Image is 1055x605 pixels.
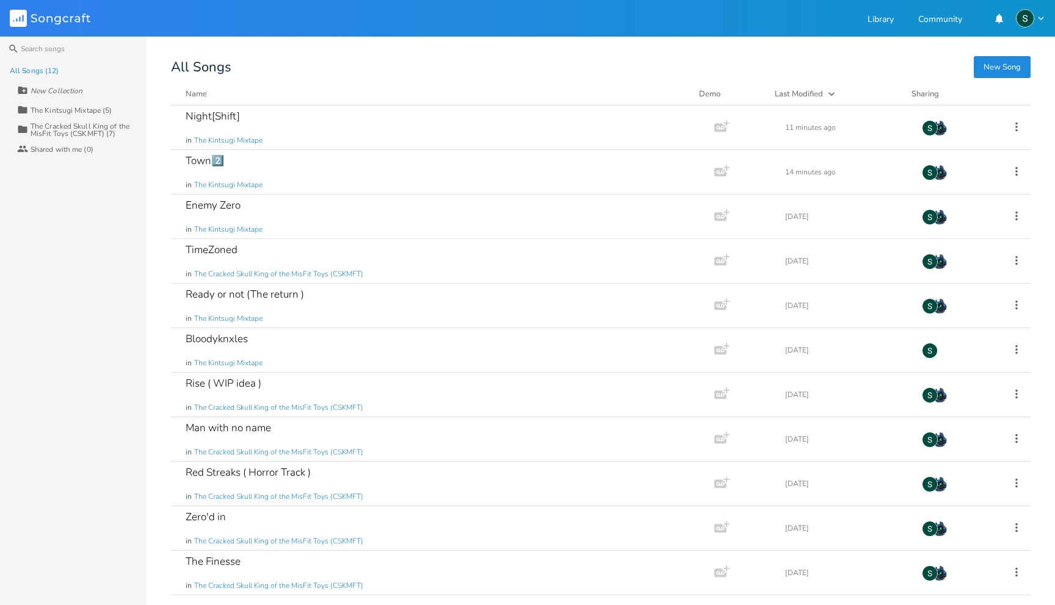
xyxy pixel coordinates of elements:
span: The Cracked Skull King of the MisFit Toys (CSKMFT) [194,447,363,457]
img: RoboRob [932,254,948,270]
img: Scott Shepley [922,521,938,537]
div: Demo [699,88,760,100]
span: The Cracked Skull King of the MisFit Toys (CSKMFT) [194,536,363,546]
span: The Kintsugi Mixtape [194,313,263,324]
button: Last Modified [775,88,897,100]
img: RoboRob [932,209,948,225]
img: RoboRob [932,565,948,581]
div: The Cracked Skull King of the MisFit Toys (CSKMFT) (7) [31,123,147,137]
span: in [186,135,192,146]
img: RoboRob [932,521,948,537]
div: Red Streaks ( Horror Track ) [186,467,311,478]
div: [DATE] [785,569,907,576]
div: 11 minutes ago [785,124,907,131]
img: RoboRob [932,165,948,181]
div: TimeZoned [186,245,237,255]
img: RoboRob [932,298,948,314]
div: New Collection [31,87,82,95]
span: in [186,492,192,502]
span: in [186,447,192,457]
img: RoboRob [932,387,948,403]
div: 14 minutes ago [785,168,907,176]
div: [DATE] [785,391,907,398]
div: The Kintsugi Mixtape (5) [31,107,112,114]
div: The Finesse [186,556,241,567]
div: [DATE] [785,524,907,532]
img: Scott Shepley [922,254,938,270]
span: The Cracked Skull King of the MisFit Toys (CSKMFT) [194,581,363,591]
div: Bloodyknxles [186,334,248,344]
div: Zero'd in [186,512,226,522]
span: in [186,313,192,324]
div: [DATE] [785,257,907,265]
img: Scott Shepley [922,476,938,492]
div: [DATE] [785,435,907,443]
img: RoboRob [932,120,948,136]
div: Name [186,88,207,99]
span: The Kintsugi Mixtape [194,135,263,146]
div: Sharing [912,88,985,100]
img: Scott Shepley [922,165,938,181]
button: New Song [974,56,1031,78]
span: in [186,269,192,279]
div: [DATE] [785,213,907,220]
a: Community [918,15,962,26]
span: The Kintsugi Mixtape [194,358,263,368]
span: The Cracked Skull King of the MisFit Toys (CSKMFT) [194,269,363,279]
span: The Kintsugi Mixtape [194,180,263,190]
div: Man with no name [186,423,271,433]
span: in [186,536,192,546]
div: Town2️⃣ [186,156,224,166]
div: Ready or not (The return ) [186,289,304,299]
span: The Cracked Skull King of the MisFit Toys (CSKMFT) [194,492,363,502]
span: in [186,224,192,235]
span: The Cracked Skull King of the MisFit Toys (CSKMFT) [194,403,363,413]
div: [DATE] [785,302,907,309]
span: in [186,581,192,591]
img: Scott Shepley [1016,9,1034,27]
img: RoboRob [932,432,948,448]
div: Shared with me (0) [31,146,93,153]
div: [DATE] [785,346,907,354]
div: All Songs (12) [10,67,59,74]
img: Scott Shepley [922,298,938,314]
div: Last Modified [775,88,823,99]
div: Rise ( WIP idea ) [186,378,261,388]
div: Night[Shift] [186,111,240,121]
img: Scott Shepley [922,432,938,448]
img: Scott Shepley [922,565,938,581]
a: Library [868,15,894,26]
span: The Kintsugi Mixtape [194,224,263,235]
div: [DATE] [785,480,907,487]
img: Scott Shepley [922,387,938,403]
span: in [186,403,192,413]
button: Name [186,88,684,100]
span: in [186,358,192,368]
div: All Songs [171,61,1031,73]
span: in [186,180,192,190]
div: Enemy Zero [186,200,241,210]
img: Scott Shepley [922,209,938,225]
img: Scott Shepley [922,343,938,359]
img: RoboRob [932,476,948,492]
img: Scott Shepley [922,120,938,136]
